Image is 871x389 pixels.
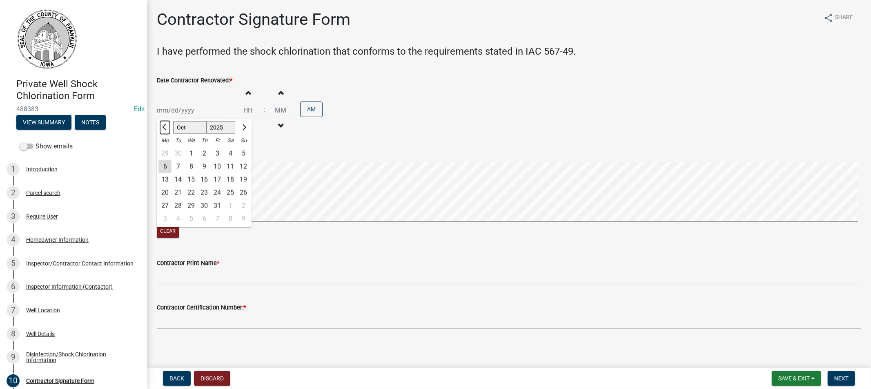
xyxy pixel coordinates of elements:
div: 7 [7,304,20,317]
div: 29 [158,147,172,160]
div: Monday, October 20, 2025 [158,186,172,199]
div: Monday, October 6, 2025 [158,160,172,173]
div: Disinfection/Shock Chlorination Information [26,351,134,363]
a: Edit [134,105,145,113]
div: 1 [224,199,237,212]
div: 6 [198,212,211,225]
div: Sunday, November 2, 2025 [237,199,250,212]
div: Tuesday, November 4, 2025 [172,212,185,225]
span: Save & Exit [778,375,810,382]
div: 1 [7,163,20,176]
div: Friday, October 17, 2025 [211,173,224,186]
div: 9 [237,212,250,225]
div: Mo [158,134,172,147]
div: 29 [185,199,198,212]
wm-modal-confirm: Edit Application Number [134,105,145,113]
div: Inspector/Contractor Contact Information [26,261,134,266]
div: Saturday, October 25, 2025 [224,186,237,199]
div: Monday, September 29, 2025 [158,147,172,160]
button: Clear [157,224,179,238]
div: 5 [7,257,20,270]
button: View Summary [16,115,71,130]
div: Sunday, October 12, 2025 [237,160,250,173]
div: Sa [224,134,237,147]
div: Require User [26,214,58,219]
div: 27 [158,199,172,212]
div: 7 [211,212,224,225]
div: Wednesday, October 15, 2025 [185,173,198,186]
div: 8 [185,160,198,173]
div: 30 [172,147,185,160]
div: 7 [172,160,185,173]
div: 16 [198,173,211,186]
div: 6 [158,160,172,173]
div: Introduction [26,166,58,172]
span: 488383 [16,105,131,113]
div: 8 [7,327,20,340]
div: Tuesday, October 21, 2025 [172,186,185,199]
div: 2 [7,186,20,199]
div: 4 [172,212,185,225]
div: 19 [237,173,250,186]
div: Wednesday, October 22, 2025 [185,186,198,199]
div: 4 [7,233,20,246]
button: Notes [75,115,106,130]
h4: I have performed the shock chlorination that conforms to the requirements stated in IAC 567-49. [157,46,861,57]
div: Thursday, October 30, 2025 [198,199,211,212]
input: Hours [235,102,261,119]
i: share [824,13,833,23]
div: Tuesday, September 30, 2025 [172,147,185,160]
div: 3 [7,210,20,223]
div: Sunday, October 19, 2025 [237,173,250,186]
div: Well Location [26,307,60,313]
div: 9 [198,160,211,173]
div: 10 [7,374,20,387]
div: Thursday, November 6, 2025 [198,212,211,225]
div: Tuesday, October 28, 2025 [172,199,185,212]
button: Previous month [160,121,170,134]
h4: Private Well Shock Chlorination Form [16,78,140,102]
img: Franklin County, Iowa [16,9,78,70]
div: Wednesday, October 1, 2025 [185,147,198,160]
label: Contractor Certification Number: [157,305,246,311]
label: Date Contractor Renovated: [157,78,232,84]
div: Well Details [26,331,55,337]
div: 14 [172,173,185,186]
h1: Contractor Signature Form [157,10,350,29]
select: Select month [173,122,206,134]
div: Th [198,134,211,147]
div: 2 [237,199,250,212]
div: Thursday, October 2, 2025 [198,147,211,160]
div: : [261,105,267,115]
div: 17 [211,173,224,186]
div: Sunday, October 26, 2025 [237,186,250,199]
div: 11 [224,160,237,173]
div: Friday, November 7, 2025 [211,212,224,225]
label: Contractor Print Name [157,261,219,266]
div: Sunday, October 5, 2025 [237,147,250,160]
div: 3 [211,147,224,160]
div: Fr [211,134,224,147]
div: Saturday, October 11, 2025 [224,160,237,173]
div: 6 [7,280,20,293]
div: 5 [237,147,250,160]
div: Saturday, November 1, 2025 [224,199,237,212]
div: Inspector Information (Contactor) [26,284,113,290]
div: Tuesday, October 7, 2025 [172,160,185,173]
span: Share [835,13,853,23]
div: 9 [7,351,20,364]
div: 28 [172,199,185,212]
div: Friday, October 3, 2025 [211,147,224,160]
div: 3 [158,212,172,225]
input: mm/dd/yyyy [157,102,232,119]
div: Wednesday, November 5, 2025 [185,212,198,225]
wm-modal-confirm: Summary [16,119,71,126]
div: 21 [172,186,185,199]
div: Wednesday, October 8, 2025 [185,160,198,173]
div: Monday, October 13, 2025 [158,173,172,186]
button: Back [163,371,191,386]
div: 4 [224,147,237,160]
div: Thursday, October 16, 2025 [198,173,211,186]
div: Friday, October 10, 2025 [211,160,224,173]
div: 25 [224,186,237,199]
